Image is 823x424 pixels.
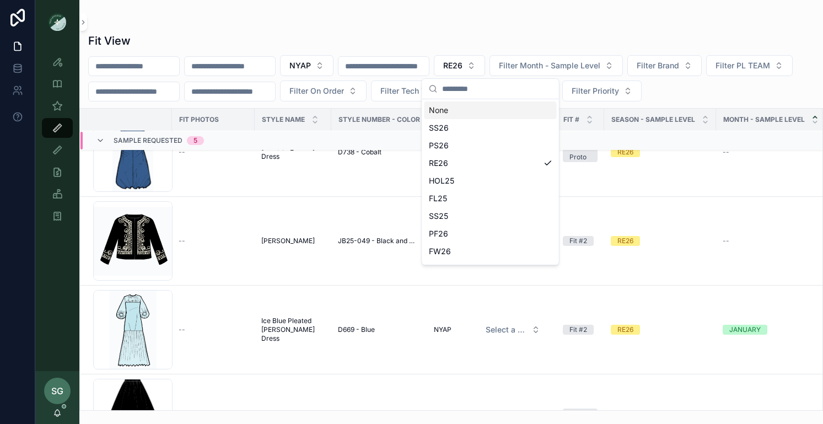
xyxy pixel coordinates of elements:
[563,142,598,162] a: Fit #1 - Proto
[338,325,421,334] a: D669 - Blue
[35,44,79,240] div: scrollable content
[723,237,729,245] span: --
[499,60,600,71] span: Filter Month - Sample Level
[611,147,709,157] a: RE26
[716,60,770,71] span: Filter PL TEAM
[114,136,182,145] span: Sample Requested
[88,33,131,49] h1: Fit View
[338,115,420,124] span: Style Number - Color
[338,237,421,245] a: JB25-049 - Black and White Soutache
[193,136,197,145] div: 5
[617,236,633,246] div: RE26
[490,55,623,76] button: Select Button
[617,147,633,157] div: RE26
[338,148,421,157] a: D738 - Cobalt
[434,55,485,76] button: Select Button
[611,115,695,124] span: Season - Sample Level
[338,325,375,334] span: D669 - Blue
[280,55,333,76] button: Select Button
[261,316,325,343] a: Ice Blue Pleated [PERSON_NAME] Dress
[563,325,598,335] a: Fit #2
[723,148,819,157] a: --
[179,115,219,124] span: Fit Photos
[424,207,557,225] div: SS25
[424,119,557,137] div: SS26
[179,148,248,157] a: --
[424,190,557,207] div: FL25
[723,325,819,335] a: JANUARY
[424,172,557,190] div: HOL25
[371,80,459,101] button: Select Button
[723,115,805,124] span: MONTH - SAMPLE LEVEL
[569,325,587,335] div: Fit #2
[569,236,587,246] div: Fit #2
[51,384,63,398] span: SG
[424,225,557,243] div: PF26
[562,80,642,101] button: Select Button
[424,101,557,119] div: None
[572,85,619,96] span: Filter Priority
[563,236,598,246] a: Fit #2
[261,143,325,161] a: [PERSON_NAME] Dress
[289,85,344,96] span: Filter On Order
[289,60,311,71] span: NYAP
[261,237,315,245] span: [PERSON_NAME]
[422,99,559,265] div: Suggestions
[611,325,709,335] a: RE26
[637,60,679,71] span: Filter Brand
[723,237,819,245] a: --
[424,260,557,278] div: HOL26
[179,148,185,157] span: --
[424,154,557,172] div: RE26
[486,324,527,335] span: Select a HP FIT LEVEL
[49,13,66,31] img: App logo
[443,60,462,71] span: RE26
[424,137,557,154] div: PS26
[611,236,709,246] a: RE26
[380,85,436,96] span: Filter Tech WIP
[729,325,761,335] div: JANUARY
[179,325,185,334] span: --
[569,142,591,162] div: Fit #1 - Proto
[280,80,367,101] button: Select Button
[434,325,451,334] span: NYAP
[338,148,381,157] span: D738 - Cobalt
[476,319,550,340] a: Select Button
[424,243,557,260] div: FW26
[262,115,305,124] span: STYLE NAME
[261,237,325,245] a: [PERSON_NAME]
[563,115,579,124] span: Fit #
[617,325,633,335] div: RE26
[179,325,248,334] a: --
[179,237,248,245] a: --
[706,55,793,76] button: Select Button
[477,320,549,340] button: Select Button
[434,325,463,334] a: NYAP
[627,55,702,76] button: Select Button
[179,237,185,245] span: --
[723,148,729,157] span: --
